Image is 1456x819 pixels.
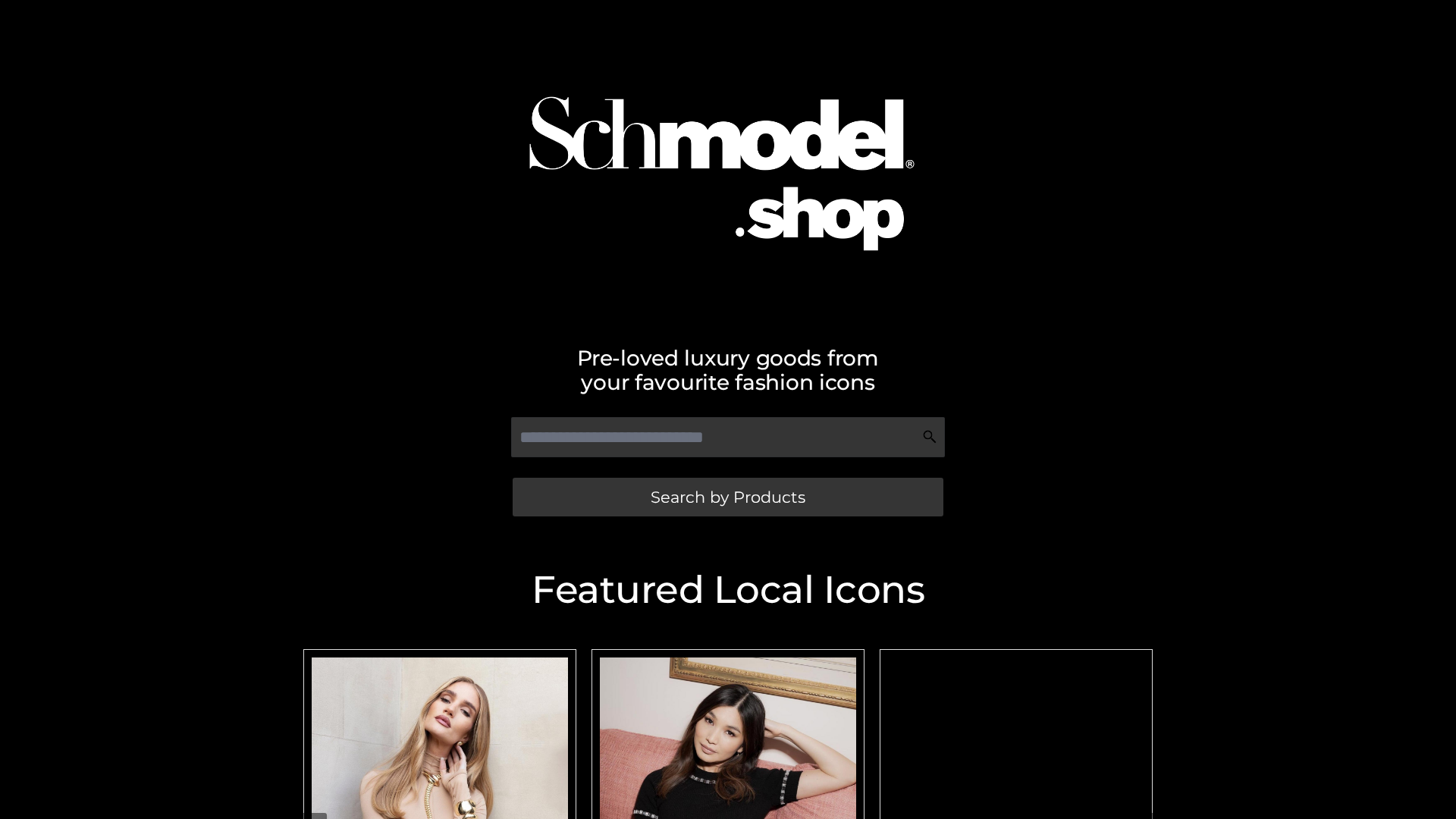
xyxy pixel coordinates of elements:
[922,429,937,444] img: Search Icon
[651,489,805,505] span: Search by Products
[296,346,1160,394] h2: Pre-loved luxury goods from your favourite fashion icons
[296,571,1160,609] h2: Featured Local Icons​
[513,478,943,516] a: Search by Products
